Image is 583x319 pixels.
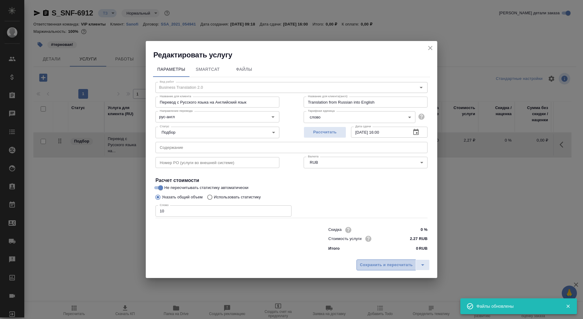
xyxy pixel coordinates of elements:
[328,236,362,242] p: Стоимость услуги
[155,127,279,138] div: Подбор
[214,194,261,200] p: Использовать статистику
[155,177,428,184] h4: Расчет стоимости
[426,43,435,53] button: close
[416,245,418,252] p: 0
[308,160,320,165] button: RUB
[405,234,428,243] input: ✎ Введи что-нибудь
[269,113,277,121] button: Open
[304,157,428,168] div: RUB
[157,66,186,73] span: Параметры
[307,129,343,136] span: Рассчитать
[304,111,415,123] div: слово
[405,225,428,234] input: ✎ Введи что-нибудь
[328,227,342,233] p: Скидка
[356,259,416,270] button: Сохранить и пересчитать
[356,259,430,270] div: split button
[419,245,428,252] p: RUB
[164,185,248,191] span: Не пересчитывать статистику автоматически
[562,304,574,309] button: Закрыть
[304,127,346,138] button: Рассчитать
[476,303,557,309] div: Файлы обновлены
[193,66,222,73] span: SmartCat
[308,115,322,120] button: слово
[162,194,203,200] p: Указать общий объем
[160,130,177,135] button: Подбор
[230,66,259,73] span: Файлы
[360,262,413,269] span: Сохранить и пересчитать
[328,245,339,252] p: Итого
[153,50,437,60] h2: Редактировать услугу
